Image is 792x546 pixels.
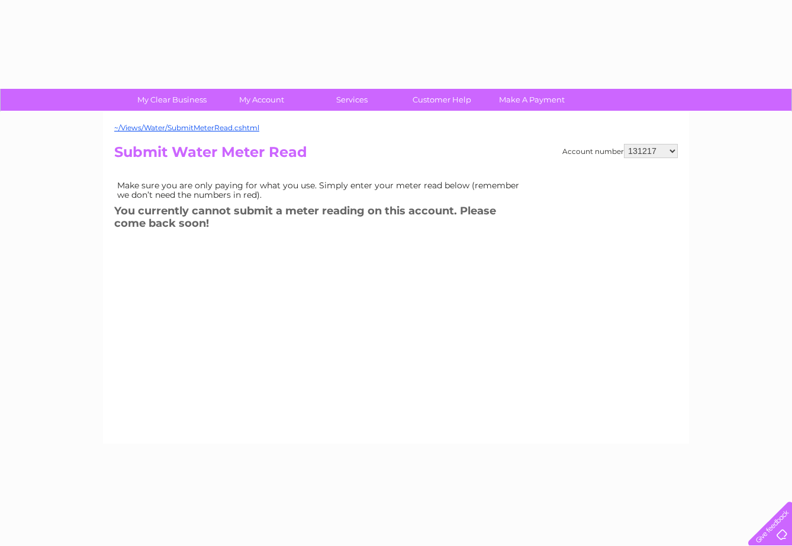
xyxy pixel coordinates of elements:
[114,123,259,132] a: ~/Views/Water/SubmitMeterRead.cshtml
[303,89,401,111] a: Services
[393,89,491,111] a: Customer Help
[483,89,581,111] a: Make A Payment
[114,178,529,203] td: Make sure you are only paying for what you use. Simply enter your meter read below (remember we d...
[114,203,529,235] h3: You currently cannot submit a meter reading on this account. Please come back soon!
[562,144,678,158] div: Account number
[123,89,221,111] a: My Clear Business
[213,89,311,111] a: My Account
[114,144,678,166] h2: Submit Water Meter Read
